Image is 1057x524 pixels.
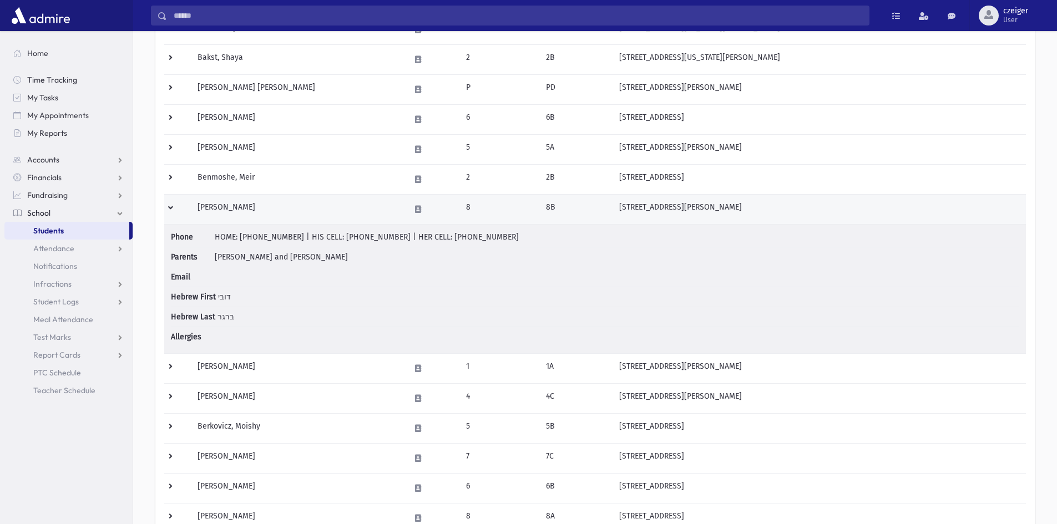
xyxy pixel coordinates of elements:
td: 6B [539,473,613,503]
td: 7C [539,443,613,473]
a: Meal Attendance [4,311,133,328]
span: Attendance [33,243,74,253]
td: 4 [459,383,539,413]
a: Test Marks [4,328,133,346]
td: [PERSON_NAME] [PERSON_NAME] [191,74,403,104]
span: HOME: [PHONE_NUMBER] | HIS CELL: [PHONE_NUMBER] | HER CELL: [PHONE_NUMBER] [215,232,519,242]
td: Berkovicz, Moishy [191,413,403,443]
td: [STREET_ADDRESS] [613,473,1026,503]
span: Home [27,48,48,58]
span: Allergies [171,331,213,343]
td: Benmoshe, Meir [191,164,403,194]
span: Financials [27,172,62,182]
span: Accounts [27,155,59,165]
a: Notifications [4,257,133,275]
span: Meal Attendance [33,314,93,324]
a: Student Logs [4,293,133,311]
td: 2 [459,164,539,194]
td: [STREET_ADDRESS][PERSON_NAME] [613,74,1026,104]
a: Home [4,44,133,62]
span: Report Cards [33,350,80,360]
span: PTC Schedule [33,368,81,378]
span: Teacher Schedule [33,385,95,395]
td: 5B [539,413,613,443]
a: Infractions [4,275,133,293]
span: ברגר [218,312,234,322]
td: [STREET_ADDRESS][PERSON_NAME] [613,383,1026,413]
td: 6 [459,473,539,503]
td: 5 [459,413,539,443]
span: Hebrew Last [171,311,215,323]
td: [STREET_ADDRESS][PERSON_NAME] [613,194,1026,224]
a: My Reports [4,124,133,142]
a: PTC Schedule [4,364,133,381]
span: Test Marks [33,332,71,342]
td: [STREET_ADDRESS][PERSON_NAME] [613,353,1026,383]
span: Parents [171,251,213,263]
td: [PERSON_NAME] [191,383,403,413]
img: AdmirePro [9,4,73,27]
span: Time Tracking [27,75,77,85]
span: My Tasks [27,93,58,103]
td: [STREET_ADDRESS] [613,443,1026,473]
td: [PERSON_NAME] [191,194,403,224]
span: czeiger [1003,7,1028,16]
td: 2B [539,44,613,74]
input: Search [167,6,869,26]
span: [PERSON_NAME] and [PERSON_NAME] [215,252,348,262]
td: [PERSON_NAME] [191,104,403,134]
td: [STREET_ADDRESS] [613,413,1026,443]
a: My Tasks [4,89,133,106]
td: 2B [539,164,613,194]
span: Email [171,271,213,283]
td: [PERSON_NAME] [191,473,403,503]
span: Hebrew First [171,291,216,303]
td: [PERSON_NAME] [191,443,403,473]
td: 1 [459,353,539,383]
td: [STREET_ADDRESS][US_STATE][PERSON_NAME] [613,44,1026,74]
a: Students [4,222,129,240]
td: [PERSON_NAME] [191,353,403,383]
span: Infractions [33,279,72,289]
a: Accounts [4,151,133,169]
td: 5 [459,134,539,164]
td: 2 [459,44,539,74]
td: Bakst, Shaya [191,44,403,74]
span: User [1003,16,1028,24]
td: [PERSON_NAME] [191,134,403,164]
a: Fundraising [4,186,133,204]
td: 4C [539,383,613,413]
a: Report Cards [4,346,133,364]
td: 8B [539,194,613,224]
td: PD [539,74,613,104]
td: [STREET_ADDRESS] [613,164,1026,194]
span: Students [33,226,64,236]
a: Financials [4,169,133,186]
td: 5A [539,134,613,164]
span: School [27,208,50,218]
span: Phone [171,231,213,243]
span: Fundraising [27,190,68,200]
span: Student Logs [33,297,79,307]
td: 7 [459,443,539,473]
td: 6 [459,104,539,134]
td: 1A [539,353,613,383]
td: [STREET_ADDRESS] [613,104,1026,134]
td: [STREET_ADDRESS][PERSON_NAME] [613,134,1026,164]
span: Notifications [33,261,77,271]
span: דובי [218,292,231,302]
a: My Appointments [4,106,133,124]
a: School [4,204,133,222]
a: Teacher Schedule [4,381,133,399]
td: P [459,74,539,104]
td: 8 [459,194,539,224]
span: My Reports [27,128,67,138]
td: 6B [539,104,613,134]
a: Attendance [4,240,133,257]
span: My Appointments [27,110,89,120]
a: Time Tracking [4,71,133,89]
